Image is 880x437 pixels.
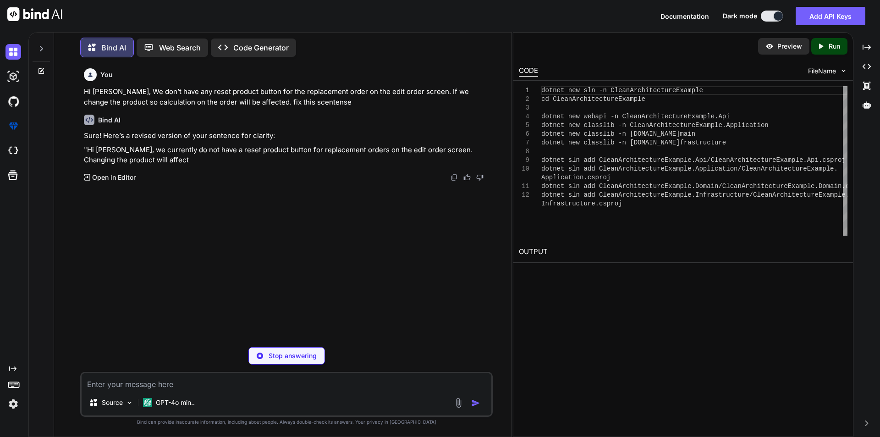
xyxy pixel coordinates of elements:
[101,42,126,53] p: Bind AI
[476,174,484,181] img: dislike
[7,7,62,21] img: Bind AI
[519,95,529,104] div: 2
[541,191,734,199] span: dotnet sln add CleanArchitectureExample.Infrastruc
[5,118,21,134] img: premium
[156,398,195,407] p: GPT-4o min..
[734,183,869,190] span: anArchitectureExample.Domain.csproj
[541,87,703,94] span: dotnet new sln -n CleanArchitectureExample
[519,156,529,165] div: 9
[84,145,491,166] p: "Hi [PERSON_NAME], we currently do not have a reset product button for replacement orders on the ...
[541,174,610,181] span: Application.csproj
[84,87,491,107] p: Hi [PERSON_NAME], We don’t have any reset product button for the replacement order on the edit or...
[519,112,529,121] div: 4
[734,191,849,199] span: ture/CleanArchitectureExample.
[519,165,529,173] div: 10
[519,138,529,147] div: 7
[519,121,529,130] div: 5
[840,67,847,75] img: chevron down
[519,86,529,95] div: 1
[100,70,113,79] h6: You
[723,11,757,21] span: Dark mode
[519,191,529,199] div: 12
[519,104,529,112] div: 3
[159,42,201,53] p: Web Search
[143,398,152,407] img: GPT-4o mini
[92,173,136,182] p: Open in Editor
[233,42,289,53] p: Code Generator
[808,66,836,76] span: FileName
[541,165,734,172] span: dotnet sln add CleanArchitectureExample.Applicatio
[519,130,529,138] div: 6
[5,94,21,109] img: githubDark
[463,174,471,181] img: like
[453,398,464,408] img: attachment
[734,122,769,129] span: plication
[451,174,458,181] img: copy
[5,396,21,412] img: settings
[5,143,21,159] img: cloudideIcon
[660,12,709,20] span: Documentation
[519,182,529,191] div: 11
[660,11,709,21] button: Documentation
[734,165,838,172] span: n/CleanArchitectureExample.
[796,7,865,25] button: Add API Keys
[765,42,774,50] img: preview
[519,147,529,156] div: 8
[5,44,21,60] img: darkChat
[84,131,491,141] p: Sure! Here’s a revised version of your sentence for clarity:
[777,42,802,51] p: Preview
[541,113,730,120] span: dotnet new webapi -n CleanArchitectureExample.Api
[541,139,680,146] span: dotnet new classlib -n [DOMAIN_NAME]
[519,66,538,77] div: CODE
[98,116,121,125] h6: Bind AI
[541,156,734,164] span: dotnet sln add CleanArchitectureExample.Api/CleanA
[102,398,123,407] p: Source
[829,42,840,51] p: Run
[471,398,480,408] img: icon
[541,130,680,138] span: dotnet new classlib -n [DOMAIN_NAME]
[126,399,133,407] img: Pick Models
[541,200,622,207] span: Infrastructure.csproj
[80,419,493,426] p: Bind can provide inaccurate information, including about people. Always double-check its answers....
[5,69,21,84] img: darkAi-studio
[734,156,846,164] span: rchitectureExample.Api.csproj
[541,95,645,103] span: cd CleanArchitectureExample
[541,183,734,190] span: dotnet sln add CleanArchitectureExample.Domain/Cle
[680,130,695,138] span: main
[269,351,317,360] p: Stop answering
[680,139,726,146] span: frastructure
[513,241,853,263] h2: OUTPUT
[541,122,734,129] span: dotnet new classlib -n CleanArchitectureExample.Ap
